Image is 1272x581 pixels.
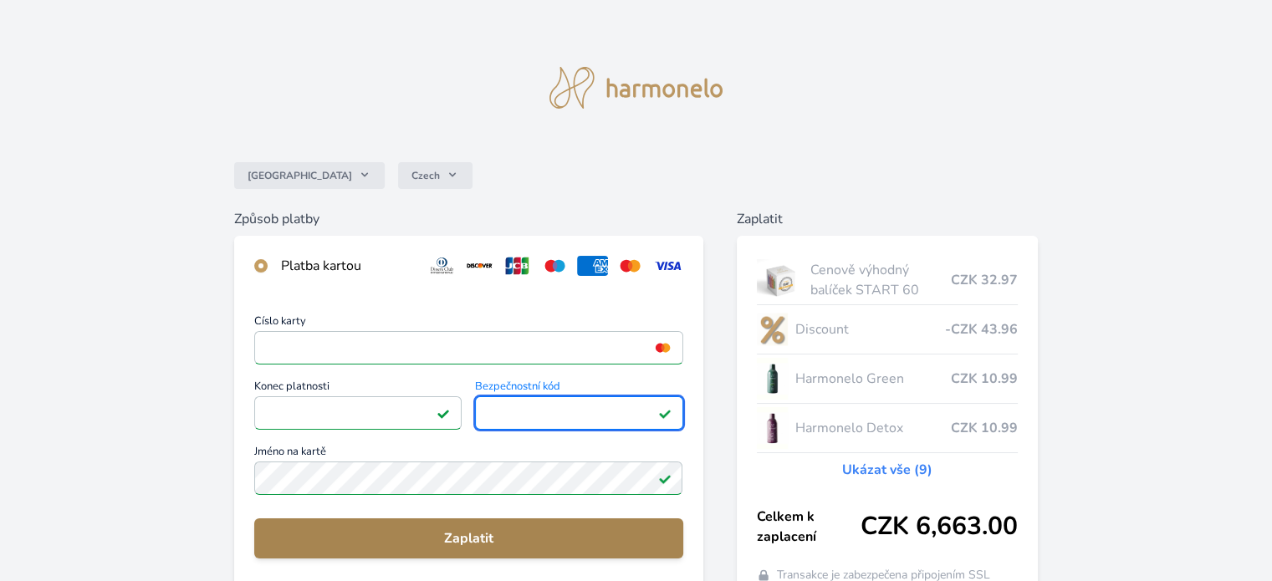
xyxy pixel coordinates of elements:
[794,319,944,339] span: Discount
[464,256,495,276] img: discover.svg
[737,209,1038,229] h6: Zaplatit
[254,518,682,558] button: Zaplatit
[234,209,702,229] h6: Způsob platby
[757,308,789,350] img: discount-lo.png
[475,381,682,396] span: Bezpečnostní kód
[652,256,683,276] img: visa.svg
[483,401,675,425] iframe: Iframe pro bezpečnostní kód
[658,406,672,420] img: Platné pole
[248,169,352,182] span: [GEOGRAPHIC_DATA]
[254,446,682,461] span: Jméno na kartě
[951,418,1018,438] span: CZK 10.99
[281,256,413,276] div: Platba kartou
[268,528,669,548] span: Zaplatit
[757,507,861,547] span: Celkem k zaplacení
[577,256,608,276] img: amex.svg
[615,256,646,276] img: mc.svg
[794,418,950,438] span: Harmonelo Detox
[437,406,450,420] img: Platné pole
[254,316,682,331] span: Číslo karty
[502,256,533,276] img: jcb.svg
[951,369,1018,389] span: CZK 10.99
[945,319,1018,339] span: -CZK 43.96
[254,461,682,495] input: Jméno na kartěPlatné pole
[262,401,454,425] iframe: Iframe pro datum vypršení platnosti
[658,471,672,485] img: Platné pole
[254,381,462,396] span: Konec platnosti
[861,512,1018,542] span: CZK 6,663.00
[262,336,675,359] iframe: Iframe pro číslo karty
[757,259,805,301] img: start.jpg
[427,256,457,276] img: diners.svg
[810,260,950,300] span: Cenově výhodný balíček START 60
[539,256,570,276] img: maestro.svg
[757,407,789,449] img: DETOX_se_stinem_x-lo.jpg
[234,162,385,189] button: [GEOGRAPHIC_DATA]
[411,169,440,182] span: Czech
[398,162,473,189] button: Czech
[757,358,789,400] img: CLEAN_GREEN_se_stinem_x-lo.jpg
[842,460,932,480] a: Ukázat vše (9)
[794,369,950,389] span: Harmonelo Green
[651,340,674,355] img: mc
[549,67,723,109] img: logo.svg
[951,270,1018,290] span: CZK 32.97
